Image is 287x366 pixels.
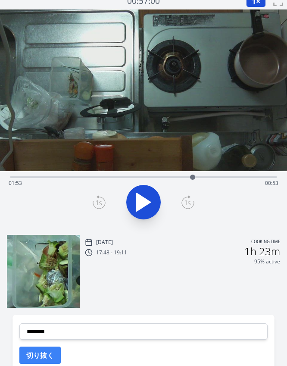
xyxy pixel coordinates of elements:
[244,246,280,257] h2: 1h 23m
[251,238,280,246] p: Cooking time
[96,249,127,256] p: 17:48 - 19:11
[265,179,278,187] span: 00:53
[7,235,80,308] img: 251013084927_thumb.jpeg
[9,179,22,187] span: 01:53
[254,258,280,265] p: 95% active
[19,347,61,364] button: 切り抜く
[96,239,113,246] p: [DATE]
